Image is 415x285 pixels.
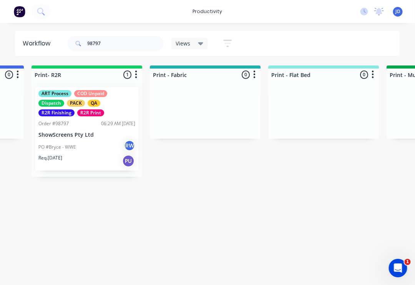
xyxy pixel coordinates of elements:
[39,120,69,127] div: Order #98797
[39,100,65,107] div: Dispatch
[405,259,411,265] span: 1
[36,87,139,171] div: ART ProcessCOD UnpaidDispatchPACKQAR2R FinishingR2R PrintOrder #9879706:29 AM [DATE]ShowScreens P...
[124,140,136,151] div: RW
[395,8,400,15] span: JD
[39,109,75,116] div: R2R Finishing
[39,144,76,151] p: PO #Bryce - WWE
[78,109,105,116] div: R2R Print
[389,259,407,277] iframe: Intercom live chat
[189,6,226,17] div: productivity
[39,132,136,138] p: ShowScreens Pty Ltd
[75,90,108,97] div: COD Unpaid
[88,100,101,107] div: QA
[39,154,63,161] p: Req. [DATE]
[39,90,72,97] div: ART Process
[88,36,164,51] input: Search for orders...
[14,6,25,17] img: Factory
[101,120,136,127] div: 06:29 AM [DATE]
[176,39,191,47] span: Views
[123,155,135,167] div: PU
[67,100,85,107] div: PACK
[23,39,55,48] div: Workflow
